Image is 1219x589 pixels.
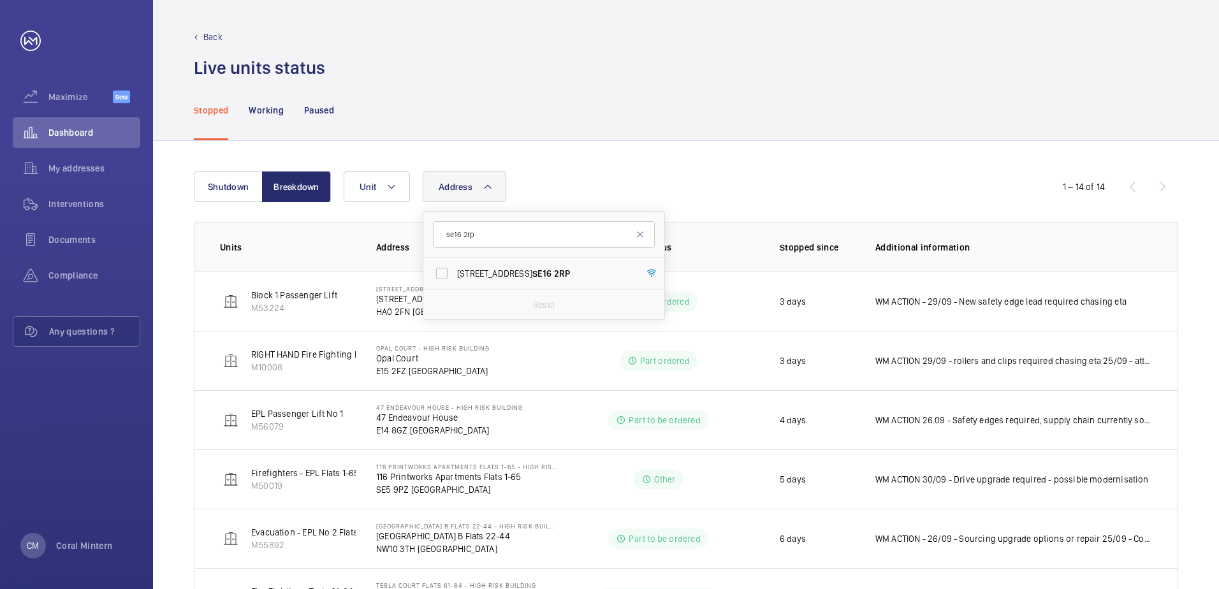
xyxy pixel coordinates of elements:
[780,295,806,308] p: 3 days
[344,171,410,202] button: Unit
[48,162,140,175] span: My addresses
[780,532,806,545] p: 6 days
[56,539,113,552] p: Coral Mintern
[554,268,571,279] span: 2RP
[220,241,356,254] p: Units
[376,241,557,254] p: Address
[194,56,325,80] h1: Live units status
[251,289,337,302] p: Block 1 Passenger Lift
[376,411,523,424] p: 47 Endeavour House
[376,352,490,365] p: Opal Court
[249,104,283,117] p: Working
[875,295,1127,308] p: WM ACTION - 29/09 - New safety edge lead required chasing eta
[875,241,1152,254] p: Additional information
[875,532,1152,545] p: WM ACTION - 26/09 - Sourcing upgrade options or repair 25/09 - Confirmation by technical [DATE] [...
[533,298,555,311] p: Reset
[376,522,557,530] p: [GEOGRAPHIC_DATA] B Flats 22-44 - High Risk Building
[251,479,377,492] p: M50019
[875,414,1152,426] p: WM ACTION 26.09 - Safety edges required, supply chain currently sourcing.
[376,542,557,555] p: NW10 3TH [GEOGRAPHIC_DATA]
[48,269,140,282] span: Compliance
[251,348,480,361] p: RIGHT HAND Fire Fighting Lift 11 Floors Machine Roomless
[251,302,337,314] p: M53224
[194,171,263,202] button: Shutdown
[251,420,343,433] p: M56079
[376,463,557,470] p: 116 Printworks Apartments Flats 1-65 - High Risk Building
[48,233,140,246] span: Documents
[194,104,228,117] p: Stopped
[629,414,700,426] p: Part to be ordered
[376,470,557,483] p: 116 Printworks Apartments Flats 1-65
[423,171,506,202] button: Address
[49,325,140,338] span: Any questions ?
[439,182,472,192] span: Address
[376,365,490,377] p: E15 2FZ [GEOGRAPHIC_DATA]
[376,293,557,305] p: [STREET_ADDRESS][PERSON_NAME]
[457,267,632,280] span: [STREET_ADDRESS]
[223,531,238,546] img: elevator.svg
[780,354,806,367] p: 3 days
[376,285,557,293] p: [STREET_ADDRESS][PERSON_NAME] - High Risk Building
[223,472,238,487] img: elevator.svg
[376,483,557,496] p: SE5 9PZ [GEOGRAPHIC_DATA]
[780,241,855,254] p: Stopped since
[48,198,140,210] span: Interventions
[251,467,377,479] p: Firefighters - EPL Flats 1-65 No 1
[262,171,331,202] button: Breakdown
[875,473,1149,486] p: WM ACTION 30/09 - Drive upgrade required - possible modernisation
[654,473,676,486] p: Other
[251,526,414,539] p: Evacuation - EPL No 2 Flats 22-44 Block B
[376,404,523,411] p: 47 Endeavour House - High Risk Building
[251,407,343,420] p: EPL Passenger Lift No 1
[629,532,700,545] p: Part to be ordered
[223,353,238,368] img: elevator.svg
[223,412,238,428] img: elevator.svg
[251,539,414,551] p: M55892
[376,344,490,352] p: Opal Court - High Risk Building
[433,221,655,248] input: Search by address
[27,539,39,552] p: CM
[532,268,552,279] span: SE16
[203,31,223,43] p: Back
[360,182,376,192] span: Unit
[780,473,806,486] p: 5 days
[48,91,113,103] span: Maximize
[304,104,334,117] p: Paused
[113,91,130,103] span: Beta
[875,354,1152,367] p: WM ACTION 29/09 - rollers and clips required chasing eta 25/09 - attended site new rollers requir...
[376,424,523,437] p: E14 8GZ [GEOGRAPHIC_DATA]
[376,530,557,542] p: [GEOGRAPHIC_DATA] B Flats 22-44
[1063,180,1105,193] div: 1 – 14 of 14
[251,361,480,374] p: M10008
[780,414,806,426] p: 4 days
[376,305,557,318] p: HA0 2FN [GEOGRAPHIC_DATA]
[223,294,238,309] img: elevator.svg
[640,354,690,367] p: Part ordered
[48,126,140,139] span: Dashboard
[376,581,536,589] p: Tesla Court Flats 61-84 - High Risk Building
